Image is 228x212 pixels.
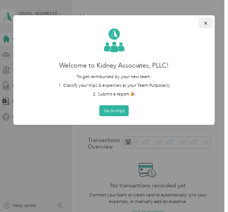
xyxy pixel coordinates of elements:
p: To get reimbursed by your new team: [22,74,206,80]
button: Go to trips [99,105,129,116]
h2: Welcome to Kidney Associates, PLLC! [22,61,206,70]
iframe: Everlance-gr Chat Button Frame [187,171,228,212]
li: 2. Submit a report 🎉 [22,91,206,98]
li: 1. Classify your trips & expenses as your Team Purpose(s) [22,82,206,89]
